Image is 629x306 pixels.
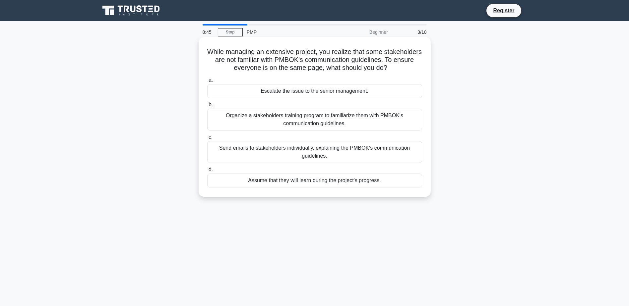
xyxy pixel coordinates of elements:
div: Send emails to stakeholders individually, explaining the PMBOK's communication guidelines. [207,141,422,163]
span: d. [209,167,213,172]
div: Beginner [334,25,392,39]
div: Organize a stakeholders training program to familiarize them with PMBOK's communication guidelines. [207,109,422,130]
div: 3/10 [392,25,431,39]
a: Register [489,6,518,15]
span: b. [209,102,213,107]
h5: While managing an extensive project, you realize that some stakeholders are not familiar with PMB... [207,48,423,72]
span: c. [209,134,213,140]
span: a. [209,77,213,83]
div: PMP [243,25,334,39]
div: Assume that they will learn during the project's progress. [207,174,422,187]
div: 8:45 [199,25,218,39]
a: Stop [218,28,243,36]
div: Escalate the issue to the senior management. [207,84,422,98]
